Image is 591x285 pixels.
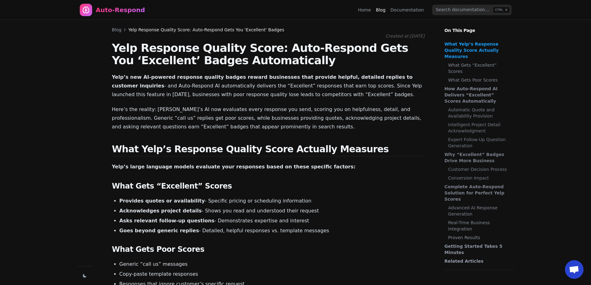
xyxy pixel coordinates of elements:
a: Advanced AI Response Generation [448,205,511,217]
a: Complete Auto-Respond Solution for Perfect Yelp Scores [445,184,511,202]
a: Documentation [391,7,424,13]
p: On This Page [440,20,519,33]
h2: What Yelp’s Response Quality Score Actually Measures [112,144,425,156]
a: Real-Time Business Integration [448,220,511,232]
a: Getting Started Takes 5 Minutes [445,243,511,256]
a: Blog [112,27,122,33]
strong: Goes beyond generic replies [119,228,199,234]
li: Copy-paste template responses [119,270,425,278]
span: Created at: [DATE] [386,33,425,38]
li: - Detailed, helpful responses vs. template messages [119,227,425,234]
a: What Gets “Excellent” Scores [448,62,511,74]
a: Home page [80,4,145,16]
strong: Asks relevant follow-up questions [119,218,215,224]
a: Why “Excellent” Badges Drive More Business [445,151,511,164]
strong: Yelp’s new AI-powered response quality badges reward businesses that provide helpful, detailed re... [112,74,413,89]
button: Change theme [80,271,89,280]
a: What Gets Poor Scores [448,77,511,83]
a: Related Articles [445,258,511,264]
h1: Yelp Response Quality Score: Auto-Respond Gets You ‘Excellent’ Badges Automatically [112,42,425,67]
input: Search documentation… [432,5,512,15]
span: Yelp Response Quality Score: Auto-Respond Gets You 'Excellent' Badges [128,27,284,33]
a: Customer Decision Process [448,166,511,172]
h3: What Gets Poor Scores [112,244,425,254]
p: - and Auto-Respond AI automatically delivers the “Excellent” responses that earn top scores. Sinc... [112,73,425,99]
a: Expert Follow-Up Question Generation [448,136,511,149]
div: Auto-Respond [96,6,145,14]
a: How Auto-Respond AI Delivers “Excellent” Scores Automatically [445,86,511,104]
strong: Acknowledges project details [119,208,202,214]
a: Home [358,7,371,13]
li: Generic “call us” messages [119,261,425,268]
li: - Specific pricing or scheduling information [119,197,425,205]
li: - Shows you read and understood their request [119,207,425,215]
a: Automatic Quote and Availability Provision [448,107,511,119]
li: - Demonstrates expertise and interest [119,217,425,225]
h3: What Gets “Excellent” Scores [112,181,425,191]
strong: Provides quotes or availability [119,198,205,204]
a: Intelligent Project Detail Acknowledgment [448,122,511,134]
a: Conversion Impact [448,175,511,181]
p: Here’s the reality: [PERSON_NAME]’s AI now evaluates every response you send, scoring you on help... [112,105,425,131]
a: Blog [376,7,386,13]
a: Proven Results [448,234,511,241]
a: Open chat [565,260,584,279]
strong: Yelp’s large language models evaluate your responses based on these specific factors: [112,164,356,170]
a: What Yelp’s Response Quality Score Actually Measures [445,41,511,60]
